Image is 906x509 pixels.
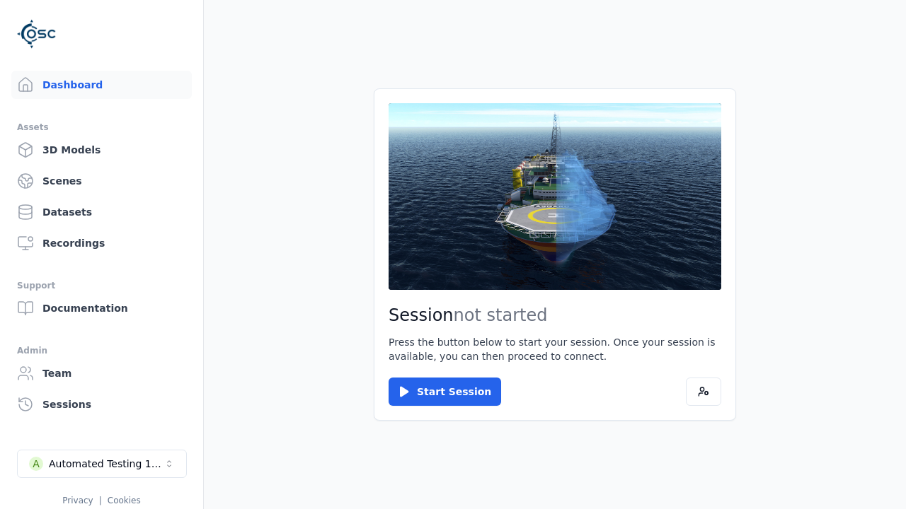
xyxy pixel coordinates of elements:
a: Cookies [108,496,141,505]
a: Dashboard [11,71,192,99]
span: | [99,496,102,505]
div: Assets [17,119,186,136]
div: A [29,457,43,471]
a: Datasets [11,198,192,226]
img: Logo [17,14,57,54]
a: Documentation [11,294,192,322]
span: not started [454,305,548,325]
button: Start Session [389,378,501,406]
button: Select a workspace [17,450,187,478]
a: Team [11,359,192,387]
p: Press the button below to start your session. Once your session is available, you can then procee... [389,335,721,363]
a: Privacy [62,496,93,505]
a: Scenes [11,167,192,195]
div: Automated Testing 1 - Playwright [49,457,164,471]
a: Recordings [11,229,192,257]
div: Support [17,277,186,294]
h2: Session [389,304,721,327]
a: 3D Models [11,136,192,164]
a: Sessions [11,390,192,419]
div: Admin [17,342,186,359]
